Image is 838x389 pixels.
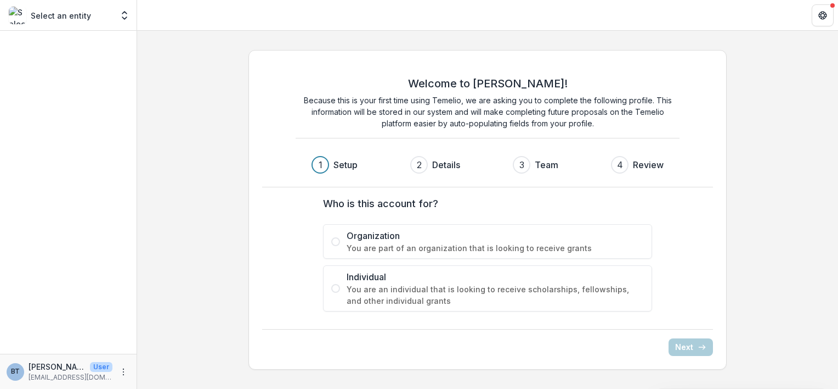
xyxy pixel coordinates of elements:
p: Because this is your first time using Temelio, we are asking you to complete the following profil... [296,95,680,129]
img: Select an entity [9,7,26,24]
div: 3 [519,158,524,171]
button: Get Help [812,4,834,26]
button: More [117,365,130,379]
span: You are part of an organization that is looking to receive grants [347,242,644,254]
label: Who is this account for? [323,196,646,211]
button: Open entity switcher [117,4,132,26]
h3: Setup [333,158,358,171]
span: You are an individual that is looking to receive scholarships, fellowships, and other individual ... [347,284,644,307]
div: 1 [319,158,322,171]
h3: Review [633,158,664,171]
p: [PERSON_NAME] [29,361,86,373]
p: [EMAIL_ADDRESS][DOMAIN_NAME] [29,373,112,382]
p: Select an entity [31,10,91,21]
span: Individual [347,270,644,284]
h3: Team [535,158,558,171]
span: Organization [347,229,644,242]
div: Brian Treanor [11,368,20,375]
div: 2 [417,158,422,171]
h2: Welcome to [PERSON_NAME]! [408,77,568,90]
div: 4 [617,158,623,171]
button: Next [669,338,713,356]
h3: Details [432,158,460,171]
p: User [90,362,112,372]
div: Progress [312,156,664,174]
